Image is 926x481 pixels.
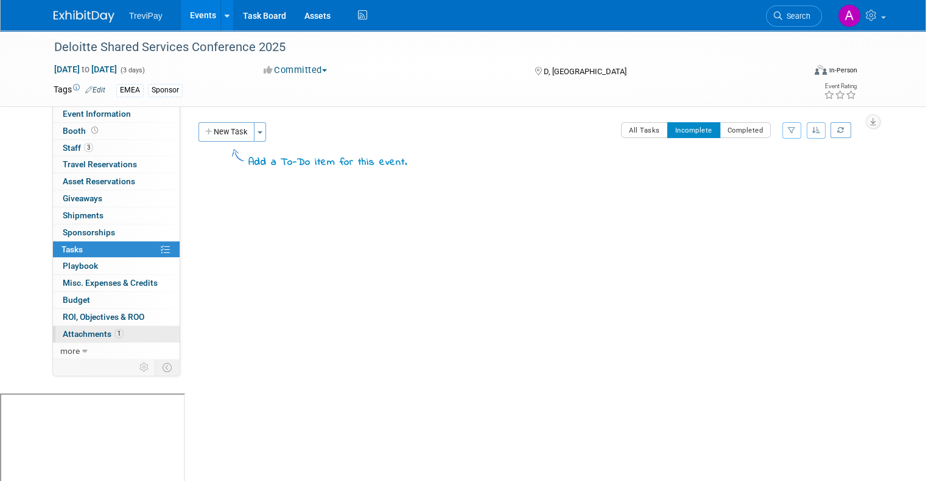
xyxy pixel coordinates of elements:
a: Edit [85,86,105,94]
span: (3 days) [119,66,145,74]
a: Shipments [53,207,180,224]
a: Budget [53,292,180,308]
span: Giveaways [63,193,102,203]
span: Attachments [63,329,124,339]
a: Attachments1 [53,326,180,342]
span: to [80,64,91,74]
a: more [53,343,180,359]
td: Personalize Event Tab Strip [134,359,155,375]
div: EMEA [116,84,144,97]
img: Alen Lovric [838,4,861,27]
span: Playbook [63,261,98,271]
a: Sponsorships [53,224,180,241]
span: Shipments [63,210,103,220]
td: Tags [54,83,105,97]
a: Giveaways [53,190,180,207]
span: Sponsorships [63,227,115,237]
div: Add a To-Do item for this event. [248,156,407,170]
div: Deloitte Shared Services Conference 2025 [50,36,789,58]
span: Booth [63,126,100,136]
a: Event Information [53,106,180,122]
button: Incomplete [667,122,720,138]
span: Search [782,12,810,21]
span: Event Information [63,109,131,119]
span: more [60,346,80,356]
span: Booth not reserved yet [89,126,100,135]
span: TreviPay [129,11,163,21]
span: [DATE] [DATE] [54,64,118,75]
div: Event Format [738,63,857,81]
a: Booth [53,123,180,139]
a: Misc. Expenses & Credits [53,275,180,291]
span: Staff [63,143,93,153]
a: Tasks [53,241,180,258]
button: Committed [259,64,332,77]
div: In-Person [829,66,857,75]
span: Budget [63,295,90,305]
span: Misc. Expenses & Credits [63,278,158,288]
a: Asset Reservations [53,173,180,190]
td: Toggle Event Tabs [155,359,180,375]
span: 1 [114,329,124,338]
span: 3 [84,143,93,152]
img: ExhibitDay [54,10,114,22]
span: D, [GEOGRAPHIC_DATA] [544,67,626,76]
span: Travel Reservations [63,159,137,169]
span: Asset Reservations [63,176,135,186]
a: Playbook [53,258,180,274]
div: Sponsor [148,84,183,97]
button: All Tasks [621,122,668,138]
a: ROI, Objectives & ROO [53,309,180,325]
button: New Task [198,122,254,142]
a: Travel Reservations [53,156,180,173]
a: Staff3 [53,140,180,156]
button: Completed [720,122,771,138]
span: Tasks [61,244,83,254]
a: Refresh [830,122,851,138]
img: Format-Inperson.png [815,65,827,75]
span: ROI, Objectives & ROO [63,312,144,322]
a: Search [766,5,822,27]
div: Event Rating [824,83,857,89]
